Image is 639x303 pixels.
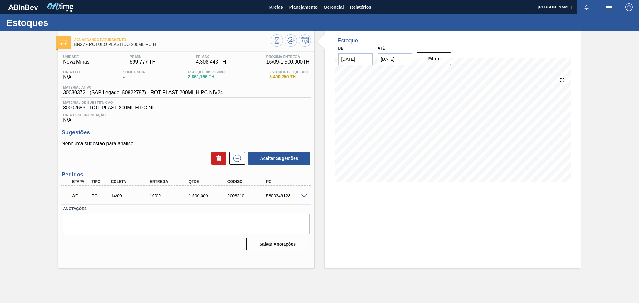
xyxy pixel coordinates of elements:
[246,238,309,250] button: Salvar Anotações
[148,193,192,198] div: 16/09/2025
[338,46,344,50] label: De
[63,70,80,74] span: Data out
[226,152,245,165] div: Nova sugestão
[123,70,145,74] span: Suficiência
[417,52,451,65] button: Filtro
[63,90,223,95] span: 30030372 - (SAP Legado: 50822787) - ROT PLAST 200ML H PC NIV24
[187,180,231,184] div: Qtde
[6,19,117,26] h1: Estoques
[378,53,412,65] input: dd/mm/yyyy
[63,113,309,117] span: Data Descontinuação
[269,75,309,79] span: 3.400,250 TH
[266,59,310,65] span: 16/09 - 1.500,000 TH
[226,193,270,198] div: 2008210
[130,59,156,65] span: 699,777 TH
[266,55,310,59] span: Próxima Entrega
[577,3,597,12] button: Notificações
[265,180,308,184] div: PO
[63,105,309,111] span: 30002683 - ROT PLAST 200ML H PC NF
[61,129,311,136] h3: Sugestões
[268,3,283,11] span: Tarefas
[90,180,110,184] div: Tipo
[625,3,633,11] img: Logout
[61,141,311,147] p: Nenhuma sugestão para análise
[110,193,153,198] div: 14/09/2025
[338,53,373,65] input: dd/mm/yyyy
[248,152,310,165] button: Aceitar Sugestões
[71,189,91,203] div: Aguardando Faturamento
[265,193,308,198] div: 5800349123
[196,55,226,59] span: PE MAX
[226,180,270,184] div: Código
[110,180,153,184] div: Coleta
[187,193,231,198] div: 1.500,000
[61,171,311,178] h3: Pedidos
[63,101,309,104] span: Material de Substituição
[74,42,270,47] span: BR27 - RÓTULO PLÁSTICO 200ML PC H
[208,152,226,165] div: Excluir Sugestões
[63,85,223,89] span: Material ativo
[271,34,283,47] button: Visão Geral dos Estoques
[245,151,311,165] div: Aceitar Sugestões
[63,59,89,65] span: Nova Minas
[378,46,385,50] label: Até
[71,180,91,184] div: Etapa
[350,3,371,11] span: Relatórios
[196,59,226,65] span: 4.308,443 TH
[338,37,358,44] div: Estoque
[61,70,82,80] div: N/A
[148,180,192,184] div: Entrega
[8,4,38,10] img: TNhmsLtSVTkK8tSr43FrP2fwEKptu5GPRR3wAAAABJRU5ErkJggg==
[61,111,311,123] div: N/A
[74,38,270,41] span: Aguardando Faturamento
[188,70,226,74] span: Estoque Disponível
[324,3,344,11] span: Gerencial
[269,70,309,74] span: Estoque Bloqueado
[63,55,89,59] span: Unidade
[289,3,318,11] span: Planejamento
[122,70,147,80] div: -
[63,204,309,214] label: Anotações
[299,34,311,47] button: Programar Estoque
[90,193,110,198] div: Pedido de Compra
[130,55,156,59] span: PE MIN
[60,40,67,45] img: Ícone
[285,34,297,47] button: Atualizar Gráfico
[188,75,226,79] span: 2.861,766 TH
[605,3,613,11] img: userActions
[72,193,89,198] p: AF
